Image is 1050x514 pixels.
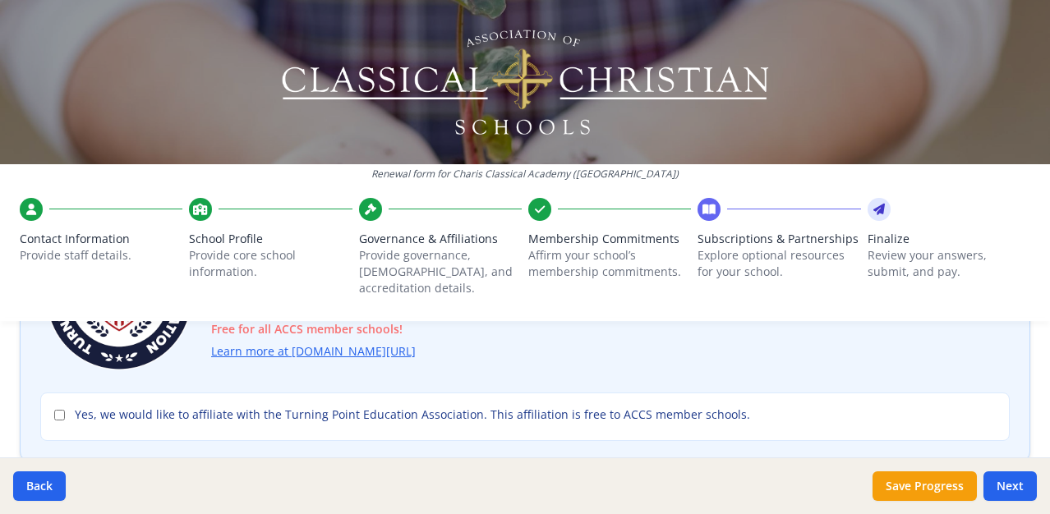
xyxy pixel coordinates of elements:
[211,342,416,361] a: Learn more at [DOMAIN_NAME][URL]
[873,471,977,501] button: Save Progress
[698,231,860,247] span: Subscriptions & Partnerships
[189,247,352,280] p: Provide core school information.
[20,231,182,247] span: Contact Information
[189,231,352,247] span: School Profile
[868,231,1030,247] span: Finalize
[528,231,691,247] span: Membership Commitments
[279,25,771,140] img: Logo
[54,410,65,420] input: Yes, we would like to affiliate with the Turning Point Education Association. This affiliation is...
[698,247,860,280] p: Explore optional resources for your school.
[359,231,522,247] span: Governance & Affiliations
[528,247,691,280] p: Affirm your school’s membership commitments.
[359,247,522,296] p: Provide governance, [DEMOGRAPHIC_DATA], and accreditation details.
[13,471,66,501] button: Back
[868,247,1030,280] p: Review your answers, submit, and pay.
[20,247,182,264] p: Provide staff details.
[983,471,1037,501] button: Next
[75,406,750,423] span: Yes, we would like to affiliate with the Turning Point Education Association. This affiliation is...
